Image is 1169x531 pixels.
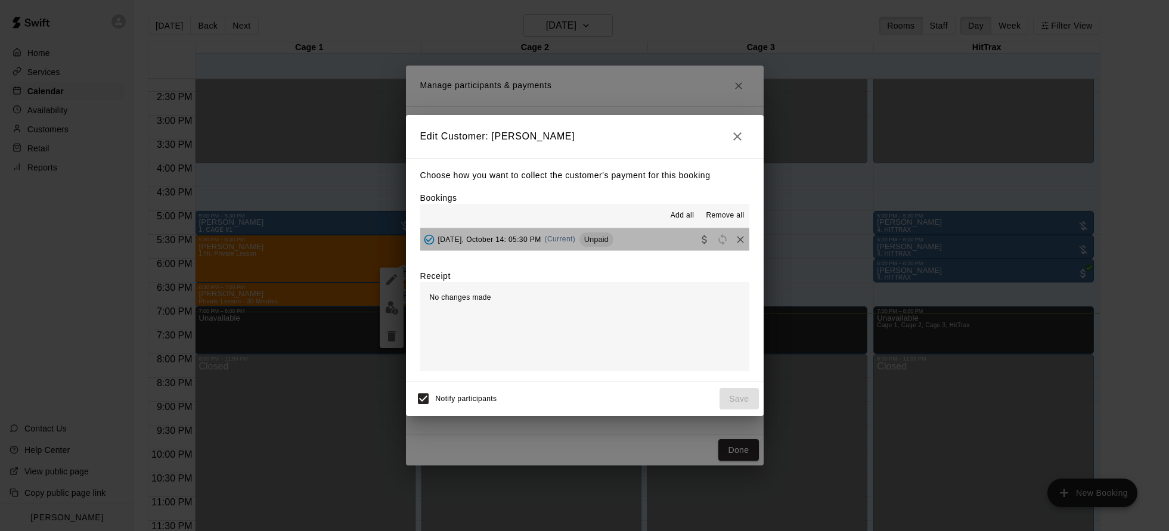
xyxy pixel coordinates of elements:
[430,293,491,302] span: No changes made
[671,210,694,222] span: Add all
[663,206,701,225] button: Add all
[706,210,744,222] span: Remove all
[436,395,497,403] span: Notify participants
[701,206,749,225] button: Remove all
[579,235,613,244] span: Unpaid
[420,193,457,203] label: Bookings
[420,231,438,249] button: Added - Collect Payment
[420,270,451,282] label: Receipt
[545,235,576,243] span: (Current)
[420,168,749,183] p: Choose how you want to collect the customer's payment for this booking
[406,115,764,158] h2: Edit Customer: [PERSON_NAME]
[714,234,731,243] span: Reschedule
[731,234,749,243] span: Remove
[420,228,749,250] button: Added - Collect Payment[DATE], October 14: 05:30 PM(Current)UnpaidCollect paymentRescheduleRemove
[696,234,714,243] span: Collect payment
[438,235,541,243] span: [DATE], October 14: 05:30 PM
